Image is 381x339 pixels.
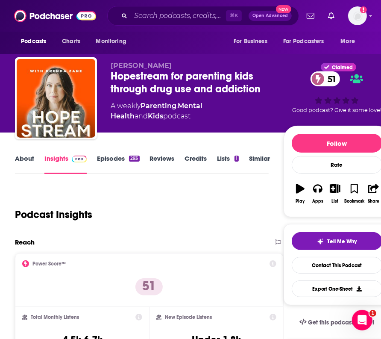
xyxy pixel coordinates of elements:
a: About [15,154,34,174]
span: For Podcasters [283,35,324,47]
span: For Business [234,35,267,47]
input: Search podcasts, credits, & more... [131,9,226,23]
a: Reviews [150,154,175,174]
a: Similar [249,154,270,174]
iframe: Intercom live chat [352,310,372,330]
div: Play [296,199,305,204]
a: Charts [56,33,85,50]
button: open menu [228,33,278,50]
div: 1 [234,156,239,162]
h1: Podcast Insights [15,208,92,221]
a: Parenting [141,102,176,110]
div: A weekly podcast [111,101,284,121]
span: [PERSON_NAME] [111,62,172,70]
div: Apps [312,199,323,204]
h2: Power Score™ [32,261,66,267]
div: Bookmark [344,199,364,204]
span: Charts [62,35,80,47]
a: Show notifications dropdown [303,9,318,23]
div: Search podcasts, credits, & more... [107,6,299,26]
span: and [135,112,148,120]
img: Podchaser Pro [72,156,87,162]
span: Claimed [332,65,353,70]
span: 1 [369,310,376,317]
span: New [276,5,291,13]
button: Apps [309,178,326,209]
img: tell me why sparkle [317,238,324,245]
img: Podchaser - Follow, Share and Rate Podcasts [14,8,96,24]
a: Credits [185,154,207,174]
a: Kids [148,112,163,120]
a: 51 [311,71,340,86]
button: open menu [15,33,57,50]
span: Podcasts [21,35,46,47]
div: Share [368,199,379,204]
span: , [176,102,178,110]
a: Show notifications dropdown [325,9,338,23]
span: 51 [319,71,340,86]
a: Mental Health [111,102,202,120]
span: ⌘ K [226,10,242,21]
span: Logged in as jennarohl [348,6,367,25]
button: Play [292,178,309,209]
div: 293 [129,156,139,162]
a: Lists1 [217,154,239,174]
button: Open AdvancedNew [249,11,292,21]
a: Episodes293 [97,154,139,174]
img: User Profile [348,6,367,25]
img: Hopestream for parenting kids through drug use and addiction [17,59,95,138]
svg: Add a profile image [360,6,367,13]
button: Show profile menu [348,6,367,25]
button: List [326,178,344,209]
h2: Total Monthly Listens [31,314,79,320]
button: open menu [335,33,366,50]
span: More [341,35,355,47]
span: Get this podcast via API [308,319,375,326]
div: List [332,199,339,204]
span: Tell Me Why [327,238,357,245]
button: Bookmark [344,178,365,209]
a: InsightsPodchaser Pro [44,154,87,174]
p: 51 [135,278,163,295]
span: Open Advanced [252,14,288,18]
span: Monitoring [96,35,126,47]
button: open menu [278,33,337,50]
h2: New Episode Listens [165,314,212,320]
button: open menu [90,33,137,50]
h2: Reach [15,238,35,246]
